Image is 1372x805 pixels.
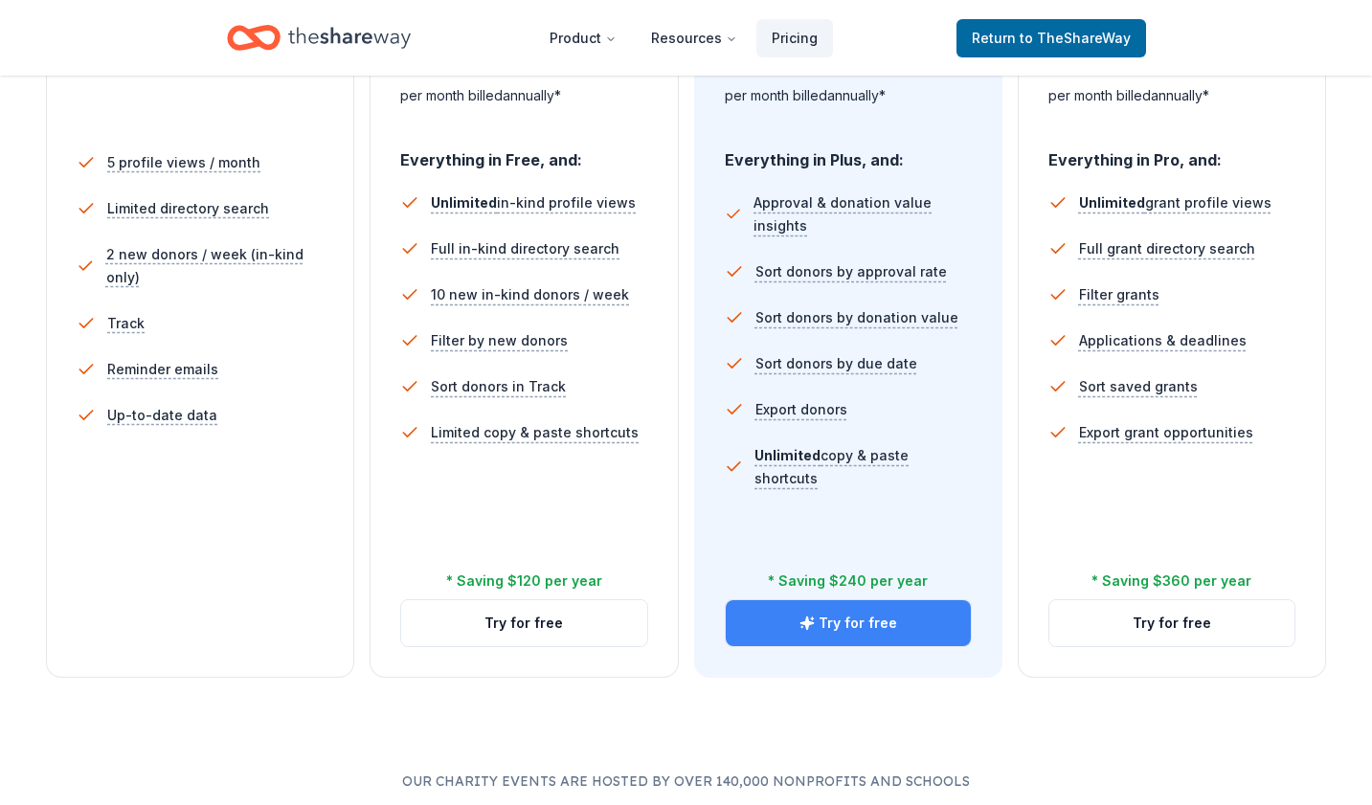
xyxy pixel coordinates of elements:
[1079,194,1271,211] span: grant profile views
[534,15,833,60] nav: Main
[1048,132,1295,172] div: Everything in Pro, and:
[107,312,145,335] span: Track
[1020,30,1131,46] span: to TheShareWay
[755,306,958,329] span: Sort donors by donation value
[768,570,928,593] div: * Saving $240 per year
[725,84,972,107] div: per month billed annually*
[534,19,632,57] button: Product
[1049,600,1294,646] button: Try for free
[636,19,753,57] button: Resources
[107,404,217,427] span: Up-to-date data
[431,194,636,211] span: in-kind profile views
[755,398,847,421] span: Export donors
[431,194,497,211] span: Unlimited
[431,421,639,444] span: Limited copy & paste shortcuts
[107,197,269,220] span: Limited directory search
[725,132,972,172] div: Everything in Plus, and:
[400,132,647,172] div: Everything in Free, and:
[755,352,917,375] span: Sort donors by due date
[400,84,647,107] div: per month billed annually*
[431,237,619,260] span: Full in-kind directory search
[227,15,411,60] a: Home
[726,600,971,646] button: Try for free
[1079,375,1198,398] span: Sort saved grants
[431,329,568,352] span: Filter by new donors
[1091,570,1251,593] div: * Saving $360 per year
[972,27,1131,50] span: Return
[753,191,972,237] span: Approval & donation value insights
[1048,84,1295,107] div: per month billed annually*
[46,770,1326,793] p: Our charity events are hosted by over 140,000 nonprofits and schools
[106,243,325,289] span: 2 new donors / week (in-kind only)
[755,260,947,283] span: Sort donors by approval rate
[1079,329,1247,352] span: Applications & deadlines
[821,27,905,80] span: $ 39
[1079,237,1255,260] span: Full grant directory search
[1079,283,1159,306] span: Filter grants
[431,283,629,306] span: 10 new in-kind donors / week
[754,447,821,463] span: Unlimited
[1079,194,1145,211] span: Unlimited
[1163,27,1248,80] span: $ 89
[956,19,1146,57] a: Returnto TheShareWay
[756,19,833,57] a: Pricing
[431,375,566,398] span: Sort donors in Track
[496,27,571,80] span: $ 19
[107,151,260,174] span: 5 profile views / month
[446,570,602,593] div: * Saving $120 per year
[1079,421,1253,444] span: Export grant opportunities
[754,447,909,486] span: copy & paste shortcuts
[107,358,218,381] span: Reminder emails
[401,600,646,646] button: Try for free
